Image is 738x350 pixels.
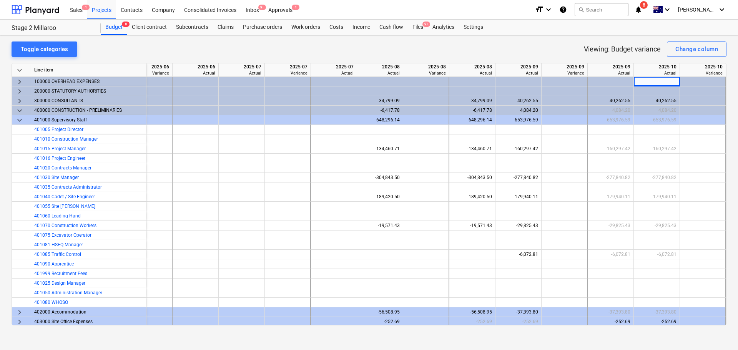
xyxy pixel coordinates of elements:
[325,20,348,35] a: Costs
[637,115,676,125] div: -653,976.59
[31,63,146,77] div: Line-item
[130,63,169,70] div: 2025-06
[101,20,127,35] div: Budget
[428,20,459,35] a: Analytics
[591,96,630,106] div: 40,262.55
[637,173,676,182] div: -277,840.82
[15,106,24,115] span: keyboard_arrow_down
[575,3,628,16] button: Search
[559,5,567,14] i: Knowledge base
[15,317,24,327] span: keyboard_arrow_right
[34,280,85,286] a: 401025 Design Manager
[637,307,676,317] div: -37,393.80
[422,22,430,27] span: 9+
[499,70,538,76] div: Actual
[34,108,122,113] span: 400000 CONSTRUCTION - PRELIMINARIES
[591,250,630,259] div: -6,072.81
[82,5,90,10] span: 1
[544,5,553,14] i: keyboard_arrow_down
[408,20,428,35] div: Files
[637,317,676,327] div: -252.69
[499,63,538,70] div: 2025-09
[408,20,428,35] a: Files9+
[34,290,102,295] a: 401050 Administration Manager
[15,87,24,96] span: keyboard_arrow_right
[34,184,102,190] span: 401035 Contracts Administrator
[683,70,723,76] div: Variance
[683,63,723,70] div: 2025-10
[34,98,83,103] span: 300000 CONSULTANTS
[34,136,98,142] a: 401010 Construction Manager
[360,115,400,125] div: -648,296.14
[591,317,630,327] div: -252.69
[287,20,325,35] div: Work orders
[314,63,354,70] div: 2025-07
[499,106,538,115] div: 4,084.20
[34,88,106,94] span: 200000 STATUTORY AUTHORITIES
[640,1,648,9] span: 8
[452,63,492,70] div: 2025-08
[12,41,77,57] button: Toggle categories
[360,307,400,317] div: -56,508.95
[12,24,91,32] div: Stage 2 Millaroo
[34,204,95,209] a: 401055 Site [PERSON_NAME]
[499,221,538,231] div: -29,825.43
[452,307,492,317] div: -56,508.95
[34,232,91,238] a: 401075 Excavator Operator
[637,250,676,259] div: -6,072.81
[34,175,79,180] a: 401030 Site Manager
[591,115,630,125] div: -653,976.59
[499,96,538,106] div: 40,262.55
[127,20,171,35] div: Client contract
[459,20,488,35] a: Settings
[34,271,87,276] a: 401999 Recruitment Fees
[176,63,215,70] div: 2025-06
[34,194,95,199] a: 401040 Cadet / Site Engineer
[678,7,716,13] span: [PERSON_NAME]
[499,115,538,125] div: -653,976.59
[591,106,630,115] div: 4,084.20
[171,20,213,35] div: Subcontracts
[34,300,68,305] a: 401080 WHOSO
[360,221,400,231] div: -19,571.43
[637,106,676,115] div: 4,084.20
[637,70,676,76] div: Actual
[258,5,266,10] span: 9+
[34,213,81,219] a: 401060 Leading Hand
[222,63,261,70] div: 2025-07
[545,70,584,76] div: Variance
[452,96,492,106] div: 34,799.09
[176,70,215,76] div: Actual
[637,144,676,154] div: -160,297.42
[452,173,492,182] div: -304,843.50
[360,106,400,115] div: -6,417.78
[717,5,726,14] i: keyboard_arrow_down
[360,96,400,106] div: 34,799.09
[34,261,74,267] span: 401090 Apprentice
[238,20,287,35] a: Purchase orders
[21,44,68,54] div: Toggle categories
[360,70,400,76] div: Actual
[578,7,584,13] span: search
[34,146,86,151] a: 401015 Project Manager
[591,307,630,317] div: -37,393.80
[268,70,307,76] div: Variance
[213,20,238,35] div: Claims
[360,144,400,154] div: -134,460.71
[584,45,661,54] p: Viewing: Budget variance
[360,173,400,182] div: -304,843.50
[499,173,538,182] div: -277,840.82
[34,156,85,161] span: 401016 Project Engineer
[375,20,408,35] a: Cash flow
[667,41,726,57] button: Change column
[34,127,83,132] a: 401005 Project Director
